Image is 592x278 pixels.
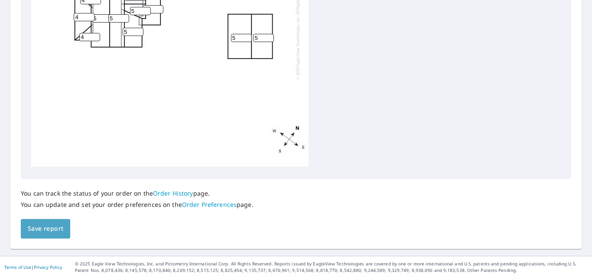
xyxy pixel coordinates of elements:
p: You can track the status of your order on the page. [21,190,254,197]
p: | [4,265,62,270]
p: You can update and set your order preferences on the page. [21,201,254,209]
button: Save report [21,219,70,239]
a: Privacy Policy [34,264,62,270]
a: Terms of Use [4,264,31,270]
a: Order History [153,189,193,197]
p: © 2025 Eagle View Technologies, Inc. and Pictometry International Corp. All Rights Reserved. Repo... [75,261,588,274]
span: Save report [28,223,63,234]
a: Order Preferences [182,200,237,209]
